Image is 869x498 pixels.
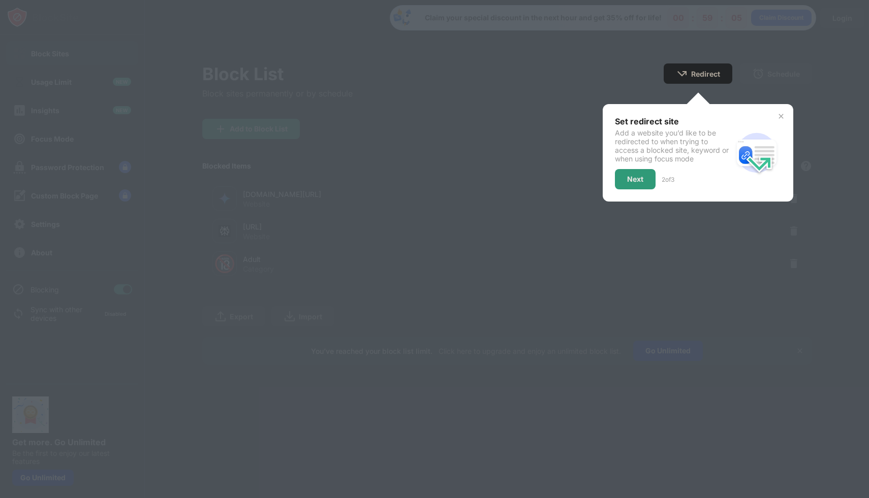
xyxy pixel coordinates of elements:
div: 2 of 3 [662,176,674,183]
img: x-button.svg [777,112,785,120]
img: redirect.svg [732,128,781,177]
div: Add a website you’d like to be redirected to when trying to access a blocked site, keyword or whe... [615,128,732,163]
div: Set redirect site [615,116,732,126]
div: Next [627,175,643,183]
div: Redirect [691,70,720,78]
